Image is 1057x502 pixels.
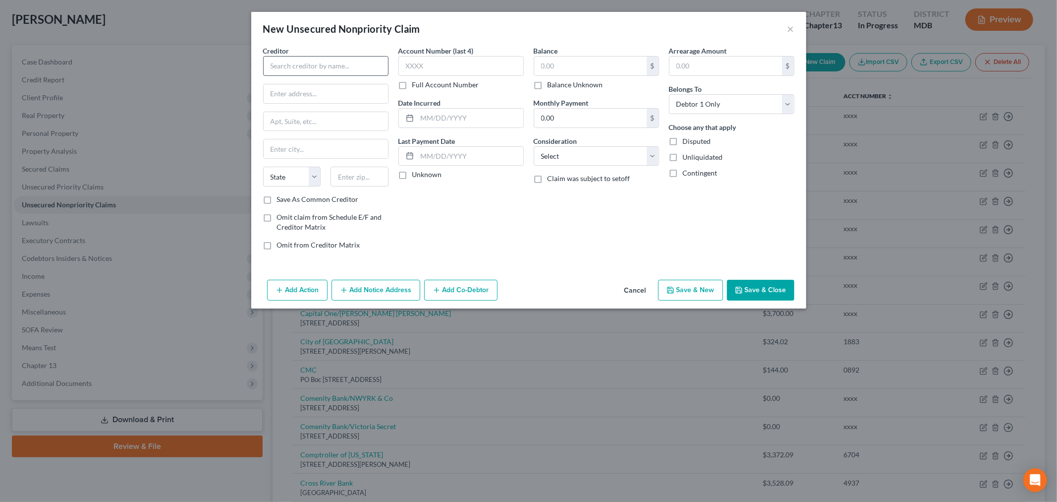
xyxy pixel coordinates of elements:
input: 0.00 [669,57,782,75]
span: Omit from Creditor Matrix [277,241,360,249]
label: Date Incurred [398,98,441,108]
label: Unknown [412,170,442,180]
label: Consideration [534,136,577,146]
button: Save & Close [727,280,794,301]
input: MM/DD/YYYY [417,109,523,127]
input: Enter address... [264,84,388,103]
div: $ [647,109,659,127]
label: Last Payment Date [398,136,455,146]
span: Disputed [683,137,711,145]
input: Search creditor by name... [263,56,389,76]
span: Unliquidated [683,153,723,161]
label: Arrearage Amount [669,46,727,56]
label: Save As Common Creditor [277,194,359,204]
button: Save & New [658,280,723,301]
input: XXXX [398,56,524,76]
button: Add Notice Address [332,280,420,301]
span: Belongs To [669,85,702,93]
label: Full Account Number [412,80,479,90]
input: Enter city... [264,139,388,158]
label: Account Number (last 4) [398,46,474,56]
span: Omit claim from Schedule E/F and Creditor Matrix [277,213,382,231]
div: $ [647,57,659,75]
span: Creditor [263,47,289,55]
div: Open Intercom Messenger [1023,468,1047,492]
button: Add Co-Debtor [424,280,498,301]
div: New Unsecured Nonpriority Claim [263,22,420,36]
button: × [787,23,794,35]
label: Balance Unknown [548,80,603,90]
label: Monthly Payment [534,98,589,108]
input: Apt, Suite, etc... [264,112,388,131]
span: Contingent [683,169,718,177]
label: Choose any that apply [669,122,736,132]
div: $ [782,57,794,75]
span: Claim was subject to setoff [548,174,630,183]
button: Cancel [616,281,654,301]
input: Enter zip... [331,167,389,187]
button: Add Action [267,280,328,301]
input: 0.00 [534,57,647,75]
input: MM/DD/YYYY [417,147,523,166]
label: Balance [534,46,558,56]
input: 0.00 [534,109,647,127]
